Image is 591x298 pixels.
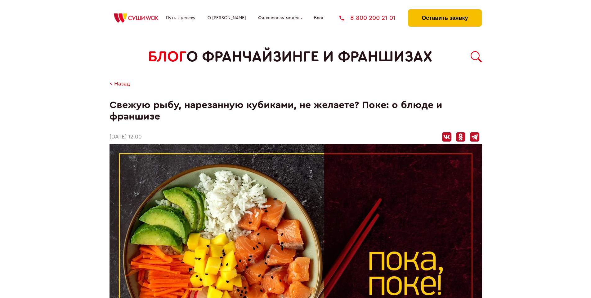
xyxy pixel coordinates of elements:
a: Путь к успеху [166,15,195,20]
span: о франчайзинге и франшизах [186,48,432,65]
a: < Назад [110,81,130,87]
a: О [PERSON_NAME] [208,15,246,20]
span: 8 800 200 21 01 [350,15,396,21]
a: Финансовая модель [258,15,302,20]
a: 8 800 200 21 01 [339,15,396,21]
span: БЛОГ [148,48,186,65]
h1: Свежую рыбу, нарезанную кубиками, не желаете? Поке: о блюде и франшизе [110,99,482,122]
button: Оставить заявку [408,9,481,27]
a: Блог [314,15,324,20]
time: [DATE] 12:00 [110,134,142,140]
